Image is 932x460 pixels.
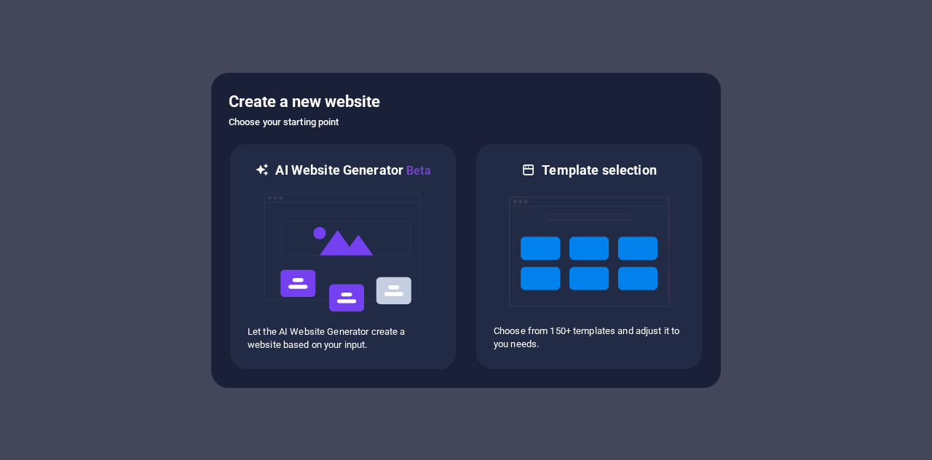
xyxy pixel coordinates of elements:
[263,180,423,325] img: ai
[229,143,457,370] div: AI Website GeneratorBetaaiLet the AI Website Generator create a website based on your input.
[248,325,438,352] p: Let the AI Website Generator create a website based on your input.
[275,162,430,180] h6: AI Website Generator
[494,325,684,351] p: Choose from 150+ templates and adjust it to you needs.
[475,143,703,370] div: Template selectionChoose from 150+ templates and adjust it to you needs.
[542,162,656,179] h6: Template selection
[229,90,703,114] h5: Create a new website
[403,164,431,178] span: Beta
[229,114,703,131] h6: Choose your starting point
